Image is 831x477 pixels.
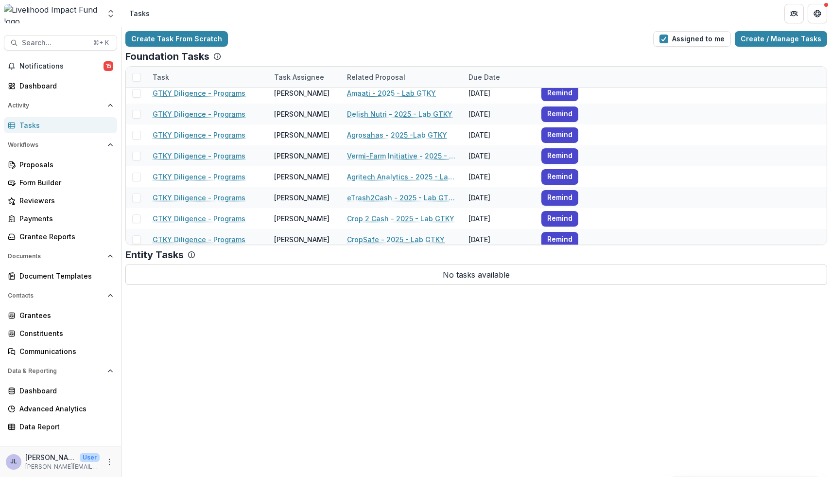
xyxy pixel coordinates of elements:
div: Dashboard [19,81,109,91]
div: [DATE] [463,145,536,166]
button: Remind [541,86,578,101]
a: Grantees [4,307,117,323]
div: Dashboard [19,386,109,396]
div: Jennifer Lindgren [10,459,17,465]
p: [PERSON_NAME][EMAIL_ADDRESS][DOMAIN_NAME] [25,462,100,471]
a: Grantee Reports [4,229,117,245]
p: User [80,453,100,462]
a: Constituents [4,325,117,341]
div: [DATE] [463,166,536,187]
div: [PERSON_NAME] [274,151,329,161]
div: [DATE] [463,104,536,124]
a: Create / Manage Tasks [735,31,827,47]
button: Remind [541,127,578,143]
div: Data Report [19,422,109,432]
a: Crop 2 Cash - 2025 - Lab GTKY [347,213,454,224]
div: Reviewers [19,195,109,206]
a: Advanced Analytics [4,401,117,417]
button: Open Activity [4,98,117,113]
a: Agrosahas - 2025 -Lab GTKY [347,130,447,140]
a: Proposals [4,157,117,173]
a: Data Report [4,419,117,435]
button: Open Contacts [4,288,117,303]
button: Remind [541,106,578,122]
div: Tasks [19,120,109,130]
div: Tasks [129,8,150,18]
div: Related Proposal [341,67,463,88]
div: Task Assignee [268,72,330,82]
div: [DATE] [463,208,536,229]
a: GTKY Diligence - Programs [153,172,245,182]
a: eTrash2Cash - 2025 - Lab GTKY [347,193,457,203]
button: Search... [4,35,117,51]
span: Search... [22,39,87,47]
a: Document Templates [4,268,117,284]
div: Task Assignee [268,67,341,88]
a: GTKY Diligence - Programs [153,151,245,161]
a: GTKY Diligence - Programs [153,193,245,203]
div: [DATE] [463,83,536,104]
a: Tasks [4,117,117,133]
a: GTKY Diligence - Programs [153,109,245,119]
button: More [104,456,115,468]
a: GTKY Diligence - Programs [153,88,245,98]
a: Agritech Analytics - 2025 - Lab GTKY [347,172,457,182]
div: [PERSON_NAME] [274,88,329,98]
button: Remind [541,169,578,185]
button: Assigned to me [653,31,731,47]
div: [PERSON_NAME] [274,213,329,224]
a: Vermi-Farm Initiative - 2025 - Lab GTKY [347,151,457,161]
a: Create Task From Scratch [125,31,228,47]
div: Task [147,72,175,82]
div: [PERSON_NAME] [274,172,329,182]
a: GTKY Diligence - Programs [153,130,245,140]
button: Remind [541,211,578,227]
span: Activity [8,102,104,109]
div: Proposals [19,159,109,170]
div: Advanced Analytics [19,404,109,414]
p: Foundation Tasks [125,51,209,62]
a: GTKY Diligence - Programs [153,234,245,245]
a: Communications [4,343,117,359]
p: Entity Tasks [125,249,184,261]
button: Notifications15 [4,58,117,74]
div: [DATE] [463,187,536,208]
span: 15 [104,61,113,71]
p: [PERSON_NAME] [25,452,76,462]
button: Open Documents [4,248,117,264]
div: Due Date [463,67,536,88]
button: Open entity switcher [104,4,118,23]
span: Workflows [8,141,104,148]
a: Payments [4,211,117,227]
div: [PERSON_NAME] [274,234,329,245]
div: [PERSON_NAME] [274,109,329,119]
a: Form Builder [4,175,117,191]
img: Livelihood Impact Fund logo [4,4,100,23]
p: No tasks available [125,265,827,285]
span: Documents [8,253,104,260]
button: Remind [541,190,578,206]
a: Delish Nutri - 2025 - Lab GTKY [347,109,452,119]
span: Data & Reporting [8,368,104,374]
div: Task [147,67,268,88]
span: Notifications [19,62,104,71]
div: [DATE] [463,124,536,145]
div: Constituents [19,328,109,338]
div: [PERSON_NAME] [274,130,329,140]
nav: breadcrumb [125,6,154,20]
span: Contacts [8,292,104,299]
div: Due Date [463,72,506,82]
button: Open Data & Reporting [4,363,117,379]
a: Amaati - 2025 - Lab GTKY [347,88,436,98]
div: Related Proposal [341,72,411,82]
div: Grantee Reports [19,231,109,242]
button: Remind [541,148,578,164]
button: Partners [784,4,804,23]
div: ⌘ + K [91,37,111,48]
a: GTKY Diligence - Programs [153,213,245,224]
a: CropSafe - 2025 - Lab GTKY [347,234,445,245]
div: [DATE] [463,229,536,250]
button: Open Workflows [4,137,117,153]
